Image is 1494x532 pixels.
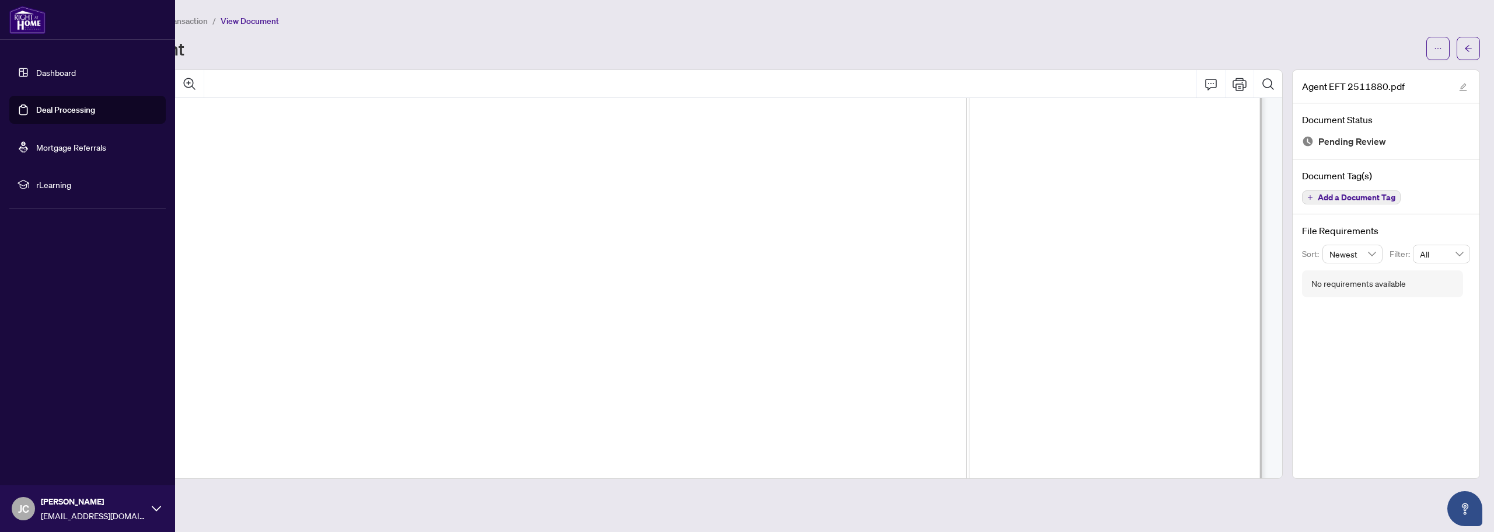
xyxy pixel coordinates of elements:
span: rLearning [36,178,158,191]
a: Deal Processing [36,105,95,115]
span: [EMAIL_ADDRESS][DOMAIN_NAME] [41,509,146,522]
li: / [212,14,216,27]
span: arrow-left [1464,44,1472,53]
h4: File Requirements [1302,224,1470,238]
span: View Transaction [145,16,208,26]
span: Add a Document Tag [1318,193,1395,201]
span: Pending Review [1318,134,1386,149]
button: Add a Document Tag [1302,190,1401,204]
span: JC [18,500,29,517]
button: Open asap [1447,491,1482,526]
span: plus [1307,194,1313,200]
span: All [1420,245,1463,263]
span: ellipsis [1434,44,1442,53]
h4: Document Tag(s) [1302,169,1470,183]
a: Mortgage Referrals [36,142,106,152]
span: Agent EFT 2511880.pdf [1302,79,1405,93]
img: Document Status [1302,135,1314,147]
span: edit [1459,83,1467,91]
img: logo [9,6,46,34]
span: Newest [1329,245,1376,263]
p: Filter: [1390,248,1413,260]
span: View Document [221,16,279,26]
span: [PERSON_NAME] [41,495,146,508]
p: Sort: [1302,248,1322,260]
div: No requirements available [1311,277,1406,290]
a: Dashboard [36,67,76,78]
h4: Document Status [1302,113,1470,127]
